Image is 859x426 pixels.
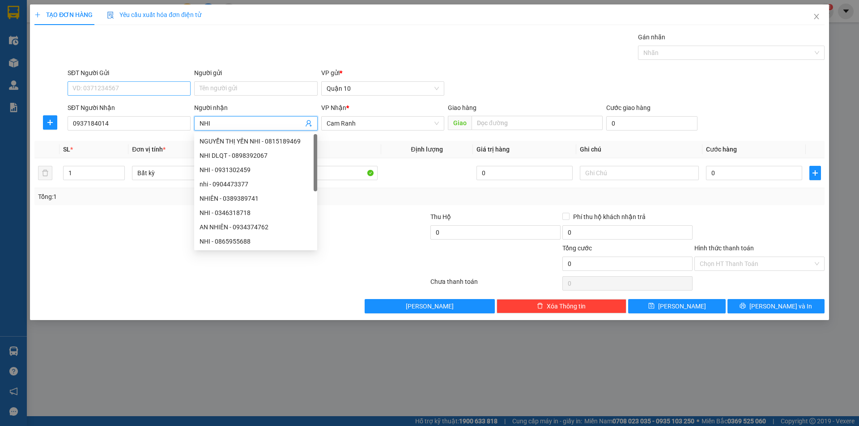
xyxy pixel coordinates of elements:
div: SĐT Người Nhận [68,103,191,113]
span: Thu Hộ [430,213,451,220]
b: [DOMAIN_NAME] [75,34,123,41]
span: Bất kỳ [137,166,246,180]
button: save[PERSON_NAME] [628,299,725,313]
div: NHIÊN - 0389389741 [200,194,312,203]
span: Yêu cầu xuất hóa đơn điện tử [107,11,201,18]
div: NHI - 0931302459 [194,163,317,177]
div: NGUYỄN THỊ YẾN NHI - 0815189469 [194,134,317,148]
input: 0 [476,166,573,180]
div: AN NHIÊN - 0934374762 [200,222,312,232]
span: save [648,303,655,310]
span: Đơn vị tính [132,146,166,153]
span: plus [43,119,57,126]
input: Cước giao hàng [606,116,697,131]
div: NHIÊN - 0389389741 [194,191,317,206]
span: SL [63,146,70,153]
span: Quận 10 [327,82,439,95]
span: plus [34,12,41,18]
span: VP Nhận [321,104,346,111]
span: [PERSON_NAME] và In [749,301,812,311]
div: nhi - 0904473377 [200,179,312,189]
div: NHI - 0346318718 [200,208,312,218]
div: NHI DLQT - 0898392067 [200,151,312,160]
span: Giao hàng [448,104,476,111]
span: delete [537,303,543,310]
span: close [813,13,820,20]
b: Hòa [GEOGRAPHIC_DATA] [11,58,46,115]
button: printer[PERSON_NAME] và In [727,299,825,313]
input: VD: Bàn, Ghế [258,166,377,180]
span: Phí thu hộ khách nhận trả [570,212,649,222]
span: TẠO ĐƠN HÀNG [34,11,93,18]
img: icon [107,12,114,19]
span: user-add [305,120,312,127]
span: Xóa Thông tin [547,301,586,311]
button: plus [43,115,57,130]
span: printer [740,303,746,310]
span: plus [810,169,821,177]
div: Người gửi [194,68,317,78]
button: Close [804,4,829,30]
button: deleteXóa Thông tin [497,299,627,313]
input: Dọc đường [472,116,603,130]
th: Ghi chú [576,141,702,158]
div: Chưa thanh toán [429,277,561,292]
div: NHI - 0346318718 [194,206,317,220]
b: Gửi khách hàng [55,13,89,55]
div: nhi - 0904473377 [194,177,317,191]
button: [PERSON_NAME] [365,299,495,313]
div: Tổng: 1 [38,192,332,202]
div: NHI - 0931302459 [200,165,312,175]
span: Tổng cước [562,245,592,252]
div: AN NHIÊN - 0934374762 [194,220,317,234]
div: Người nhận [194,103,317,113]
div: NGUYỄN THỊ YẾN NHI - 0815189469 [200,136,312,146]
button: delete [38,166,52,180]
div: VP gửi [321,68,444,78]
span: [PERSON_NAME] [658,301,706,311]
label: Gán nhãn [638,34,665,41]
span: Định lượng [411,146,443,153]
label: Cước giao hàng [606,104,651,111]
button: plus [809,166,821,180]
div: NHI - 0865955688 [200,236,312,246]
div: NHI DLQT - 0898392067 [194,148,317,163]
li: (c) 2017 [75,42,123,54]
span: Giá trị hàng [476,146,510,153]
span: Cam Ranh [327,117,439,130]
div: NHI - 0865955688 [194,234,317,249]
span: [PERSON_NAME] [406,301,454,311]
img: logo.jpg [97,11,119,33]
span: Giao [448,116,472,130]
span: Cước hàng [706,146,737,153]
label: Hình thức thanh toán [694,245,754,252]
input: Ghi Chú [580,166,699,180]
div: SĐT Người Gửi [68,68,191,78]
